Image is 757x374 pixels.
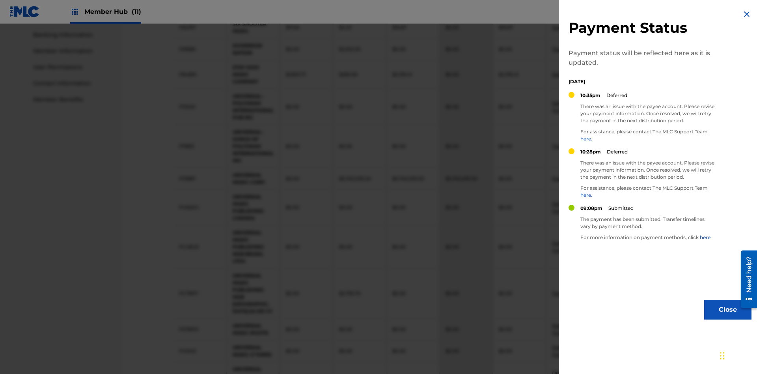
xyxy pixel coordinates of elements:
p: 09:08pm [580,205,602,212]
p: For more information on payment methods, click [580,234,714,241]
p: There was an issue with the payee account. Please revise your payment information. Once resolved,... [580,159,714,181]
p: Submitted [608,205,634,212]
a: here [700,234,710,240]
h2: Payment Status [569,19,714,37]
p: Payment status will be reflected here as it is updated. [569,49,714,67]
p: There was an issue with the payee account. Please revise your payment information. Once resolved,... [580,103,714,124]
p: Deferred [607,148,628,155]
a: here. [580,136,592,142]
img: Top Rightsholders [70,7,80,17]
div: Drag [720,344,725,368]
p: For assistance, please contact The MLC Support Team [580,128,714,142]
p: [DATE] [569,78,714,85]
p: The payment has been submitted. Transfer timelines vary by payment method. [580,216,714,230]
iframe: Chat Widget [718,336,757,374]
a: here. [580,192,592,198]
p: 10:35pm [580,92,600,99]
iframe: Resource Center [735,247,757,312]
p: Deferred [606,92,627,99]
p: For assistance, please contact The MLC Support Team [580,185,714,199]
span: (11) [132,8,141,15]
img: MLC Logo [9,6,40,17]
button: Close [704,300,751,320]
p: 10:28pm [580,148,601,155]
span: Member Hub [84,7,141,16]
